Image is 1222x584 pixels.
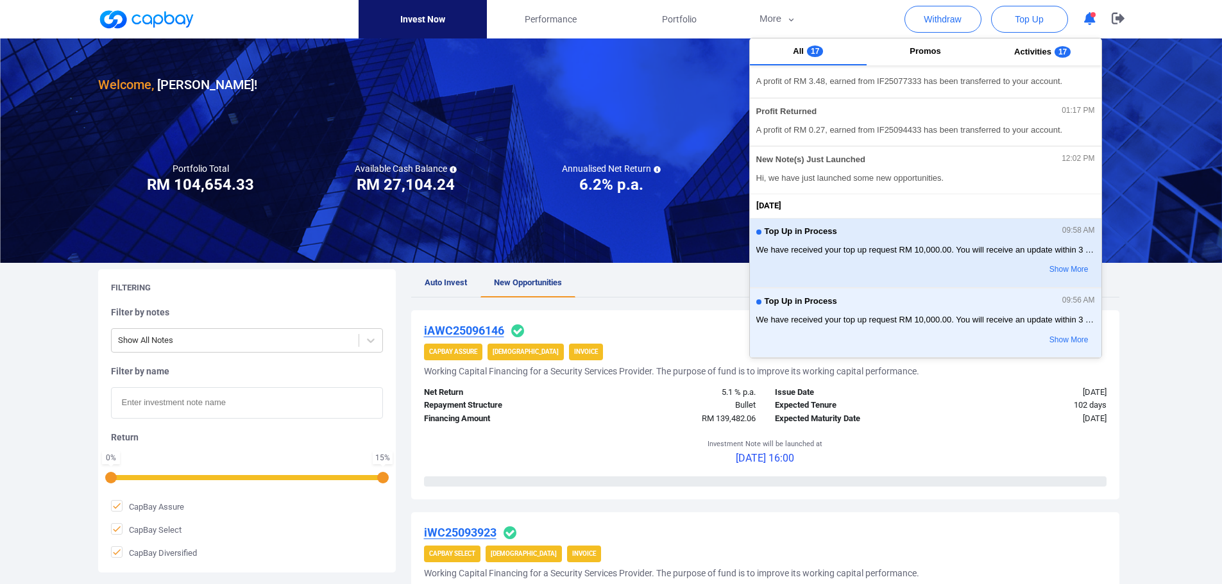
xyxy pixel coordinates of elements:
[1014,47,1051,56] span: Activities
[424,324,504,337] u: iAWC25096146
[750,288,1101,358] button: Top Up in Process09:56 AMWe have received your top up request RM 10,000.00. You will receive an u...
[355,163,457,174] h5: Available Cash Balance
[750,98,1101,146] button: Profit Returned01:17 PMA profit of RM 0.27, earned from IF25094433 has been transferred to your a...
[375,454,390,462] div: 15 %
[991,6,1068,33] button: Top Up
[525,12,577,26] span: Performance
[111,500,184,513] span: CapBay Assure
[1015,13,1043,26] span: Top Up
[414,412,590,426] div: Financing Amount
[750,50,1101,98] button: Profit Returned01:18 PMA profit of RM 3.48, earned from IF25077333 has been transferred to your a...
[765,399,941,412] div: Expected Tenure
[1062,154,1094,163] span: 12:02 PM
[579,174,643,195] h3: 6.2% p.a.
[98,77,154,92] span: Welcome,
[756,155,865,165] span: New Note(s) Just Launched
[111,282,151,294] h5: Filtering
[562,163,661,174] h5: Annualised Net Return
[708,450,822,467] p: [DATE] 16:00
[1062,226,1095,235] span: 09:58 AM
[493,348,559,355] strong: [DEMOGRAPHIC_DATA]
[708,438,822,450] p: Investment Note will be launched at
[98,74,257,95] h3: [PERSON_NAME] !
[1062,296,1095,305] span: 09:56 AM
[756,199,781,213] span: [DATE]
[425,278,467,287] span: Auto Invest
[147,174,254,195] h3: RM 104,654.33
[750,146,1101,194] button: New Note(s) Just Launched12:02 PMHi, we have just launched some new opportunities.
[984,38,1101,65] button: Activities17
[173,163,229,174] h5: Portfolio Total
[572,550,596,557] strong: Invoice
[424,365,919,377] h5: Working Capital Financing for a Security Services Provider. The purpose of fund is to improve its...
[414,386,590,399] div: Net Return
[807,46,823,57] span: 17
[793,46,804,56] span: All
[111,523,182,536] span: CapBay Select
[1062,106,1094,115] span: 01:17 PM
[494,278,562,287] span: New Opportunities
[429,348,477,355] strong: CapBay Assure
[590,399,765,412] div: Bullet
[111,365,383,377] h5: Filter by name
[940,412,1116,426] div: [DATE]
[867,38,984,65] button: Promos
[424,526,496,539] u: iWC25093923
[414,399,590,412] div: Repayment Structure
[756,313,1095,326] span: We have received your top up request RM 10,000.00. You will receive an update within 3 - 5 business
[702,413,756,423] span: RM 139,482.06
[429,550,475,557] strong: CapBay Select
[756,107,817,117] span: Profit Returned
[910,46,940,56] span: Promos
[993,259,1094,281] button: Show More
[756,244,1095,256] span: We have received your top up request RM 10,000.00. You will receive an update within 3 - 5 business
[1055,46,1071,58] span: 17
[491,550,557,557] strong: [DEMOGRAPHIC_DATA]
[111,306,383,318] h5: Filter by notes
[940,399,1116,412] div: 102 days
[765,227,837,237] span: Top Up in Process
[756,172,1095,185] span: Hi, we have just launched some new opportunities.
[424,567,919,579] h5: Working Capital Financing for a Security Services Provider. The purpose of fund is to improve its...
[750,218,1101,288] button: Top Up in Process09:58 AMWe have received your top up request RM 10,000.00. You will receive an u...
[105,454,117,462] div: 0 %
[111,431,383,443] h5: Return
[111,546,197,559] span: CapBay Diversified
[590,386,765,399] div: 5.1 % p.a.
[750,38,867,65] button: All17
[940,386,1116,399] div: [DATE]
[765,412,941,426] div: Expected Maturity Date
[756,124,1095,137] span: A profit of RM 0.27, earned from IF25094433 has been transferred to your account.
[357,174,455,195] h3: RM 27,104.24
[111,387,383,419] input: Enter investment note name
[756,75,1095,88] span: A profit of RM 3.48, earned from IF25077333 has been transferred to your account.
[904,6,981,33] button: Withdraw
[765,386,941,399] div: Issue Date
[765,297,837,306] span: Top Up in Process
[993,330,1094,351] button: Show More
[574,348,598,355] strong: Invoice
[662,12,697,26] span: Portfolio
